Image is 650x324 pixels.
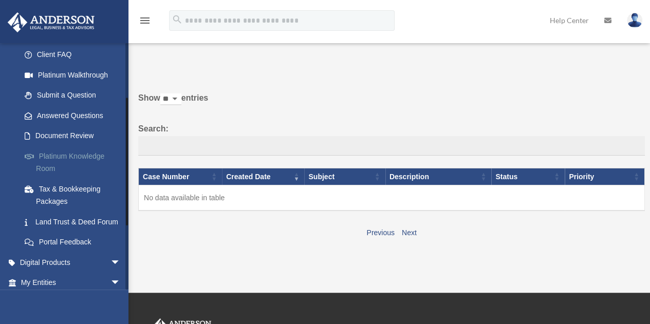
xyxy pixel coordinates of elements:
th: Status: activate to sort column ascending [491,168,565,185]
a: menu [139,18,151,27]
th: Created Date: activate to sort column ascending [222,168,304,185]
span: arrow_drop_down [110,252,131,273]
a: Document Review [14,126,136,146]
select: Showentries [160,93,181,105]
a: Land Trust & Deed Forum [14,212,136,232]
span: arrow_drop_down [110,273,131,294]
a: Next [402,228,417,237]
a: Previous [366,228,394,237]
img: User Pic [627,13,642,28]
td: No data available in table [139,185,645,211]
th: Description: activate to sort column ascending [385,168,492,185]
a: Answered Questions [14,105,131,126]
th: Priority: activate to sort column ascending [565,168,644,185]
a: Platinum Knowledge Room [14,146,136,179]
a: Portal Feedback [14,232,136,253]
input: Search: [138,136,645,156]
a: My Entitiesarrow_drop_down [7,273,136,293]
img: Anderson Advisors Platinum Portal [5,12,98,32]
a: Tax & Bookkeeping Packages [14,179,136,212]
th: Subject: activate to sort column ascending [304,168,385,185]
i: menu [139,14,151,27]
label: Search: [138,122,645,156]
a: Submit a Question [14,85,136,106]
a: Digital Productsarrow_drop_down [7,252,136,273]
i: search [172,14,183,25]
th: Case Number: activate to sort column ascending [139,168,222,185]
label: Show entries [138,91,645,116]
a: Client FAQ [14,45,136,65]
a: Platinum Walkthrough [14,65,136,85]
